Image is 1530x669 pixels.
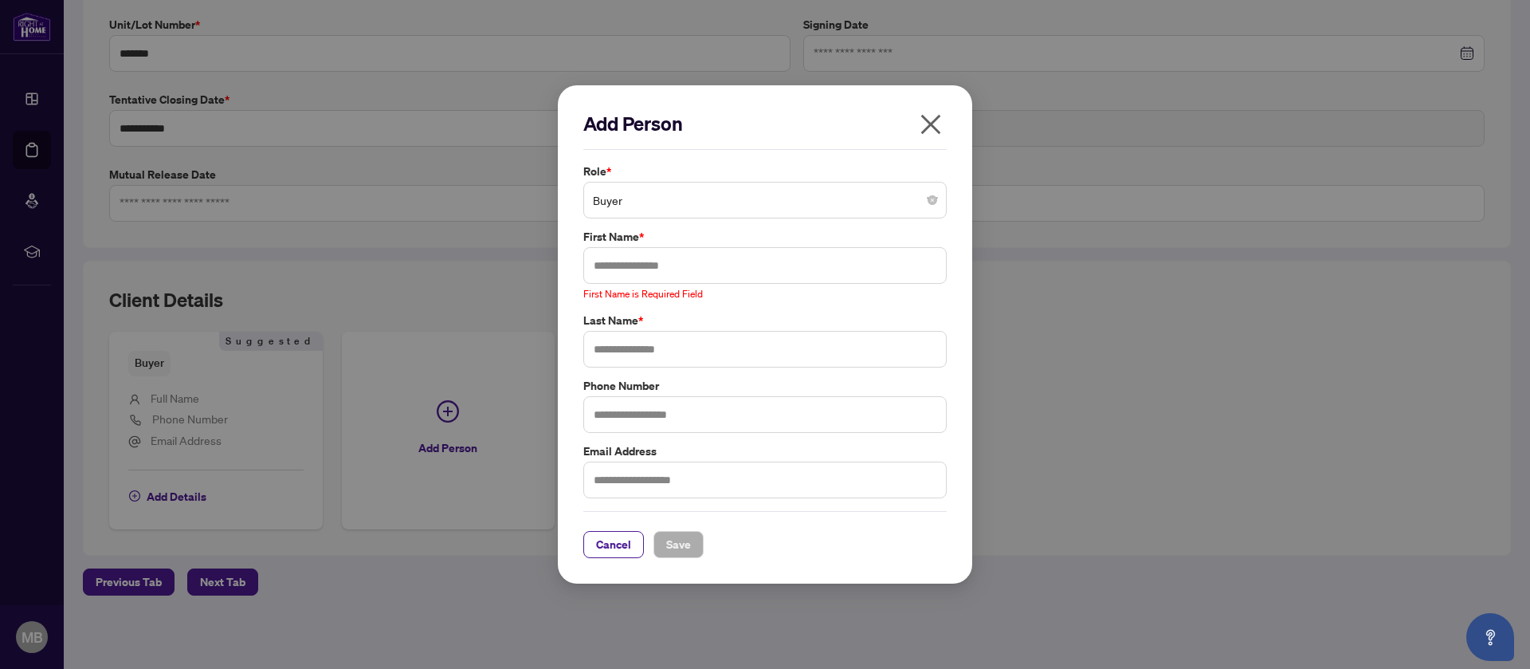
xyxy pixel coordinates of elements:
[1466,613,1514,661] button: Open asap
[583,443,947,460] label: Email Address
[918,112,943,137] span: close
[583,228,947,246] label: First Name
[583,531,644,558] button: Cancel
[596,532,631,557] span: Cancel
[583,111,947,136] h2: Add Person
[583,377,947,395] label: Phone Number
[593,185,937,215] span: Buyer
[583,163,947,180] label: Role
[928,195,937,205] span: close-circle
[583,288,703,300] span: First Name is Required Field
[653,531,704,558] button: Save
[583,312,947,329] label: Last Name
